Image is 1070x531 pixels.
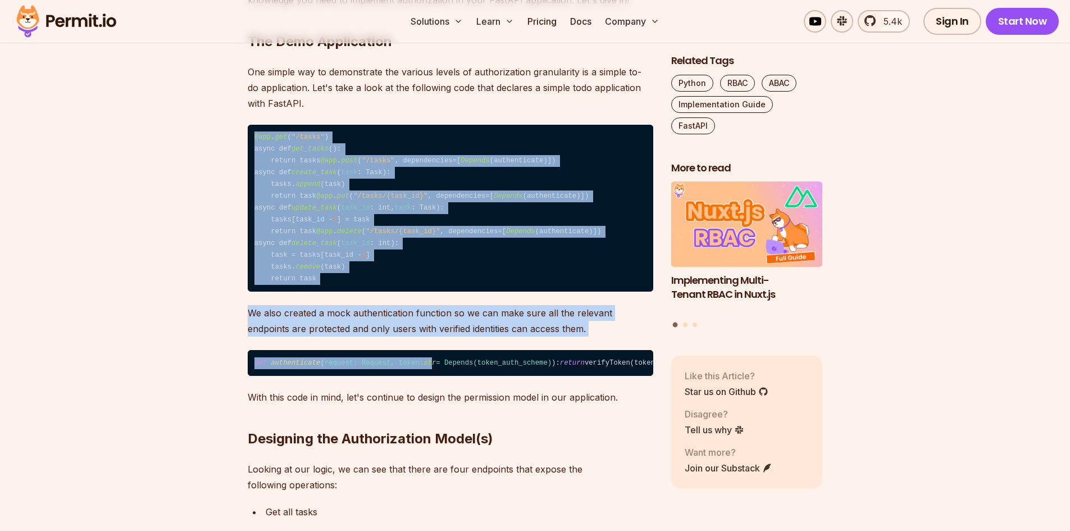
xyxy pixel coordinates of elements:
p: One simple way to demonstrate the various levels of authorization granularity is a simple to-do a... [248,64,653,111]
a: RBAC [720,75,755,92]
span: Depends [494,192,522,200]
button: Go to slide 2 [683,323,687,327]
span: "/tasks/{task_id}" [353,192,427,200]
p: Like this Article? [685,369,768,383]
span: "/tasks" [362,157,395,165]
span: request: Request, token: = Depends( ) [325,359,552,367]
a: Python [671,75,713,92]
p: Looking at our logic, we can see that there are four endpoints that expose the following operations: [248,461,653,493]
button: Go to slide 1 [673,323,678,328]
span: str [424,359,436,367]
p: We also created a mock authentication function so we can make sure all the relevant endpoints are... [248,305,653,337]
span: put [337,192,349,200]
span: @app [320,157,336,165]
span: 1 [362,251,366,259]
span: "/tasks/{task_id}" [366,228,440,235]
li: 1 of 3 [671,182,823,316]
button: Solutions [406,10,467,33]
span: append [295,180,320,188]
button: Learn [472,10,518,33]
a: Pricing [523,10,561,33]
span: 5.4k [877,15,902,28]
span: post [341,157,357,165]
span: create_task [292,169,337,176]
span: delete_task [292,239,337,247]
span: @app [316,192,333,200]
span: @app [254,133,271,141]
h2: More to read [671,161,823,175]
span: return [560,359,585,367]
span: @app [316,228,333,235]
a: Tell us why [685,423,744,437]
span: task [395,204,411,212]
span: task_id [341,204,370,212]
span: "/tasks" [292,133,325,141]
a: Sign In [923,8,981,35]
a: Docs [566,10,596,33]
span: update_task [292,204,337,212]
span: delete [337,228,362,235]
span: 1 [333,216,336,224]
span: task_id [341,239,370,247]
span: authenticate [271,359,320,367]
p: Disagree? [685,407,744,421]
h3: Implementing Multi-Tenant RBAC in Nuxt.js [671,274,823,302]
a: Implementation Guide [671,96,773,113]
a: FastAPI [671,117,715,134]
p: Want more? [685,446,772,459]
span: get_tasks [292,145,329,153]
span: task [341,169,357,176]
h2: Designing the Authorization Model(s) [248,385,653,448]
span: remove [295,263,320,271]
p: Get all tasks [266,504,653,520]
button: Company [600,10,664,33]
code: . ( ) async def (): return tasks . ( , dependencies=[ (authenticate)]) async def ( : Task): tasks... [248,125,653,292]
a: Implementing Multi-Tenant RBAC in Nuxt.jsImplementing Multi-Tenant RBAC in Nuxt.js [671,182,823,316]
a: Start Now [986,8,1059,35]
p: With this code in mind, let's continue to design the permission model in our application. [248,389,653,405]
a: 5.4k [858,10,910,33]
div: Posts [671,182,823,329]
img: Permit logo [11,2,121,40]
h2: Related Tags [671,54,823,68]
button: Go to slide 3 [693,323,697,327]
a: Join our Substack [685,461,772,475]
a: ABAC [762,75,796,92]
span: Depends [461,157,489,165]
span: get [275,133,288,141]
span: Depends [506,228,535,235]
img: Implementing Multi-Tenant RBAC in Nuxt.js [671,182,823,267]
span: token_auth_scheme [477,359,548,367]
span: def [254,359,267,367]
a: Star us on Github [685,385,768,398]
code: ( ): verifyToken(token) [248,350,653,376]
